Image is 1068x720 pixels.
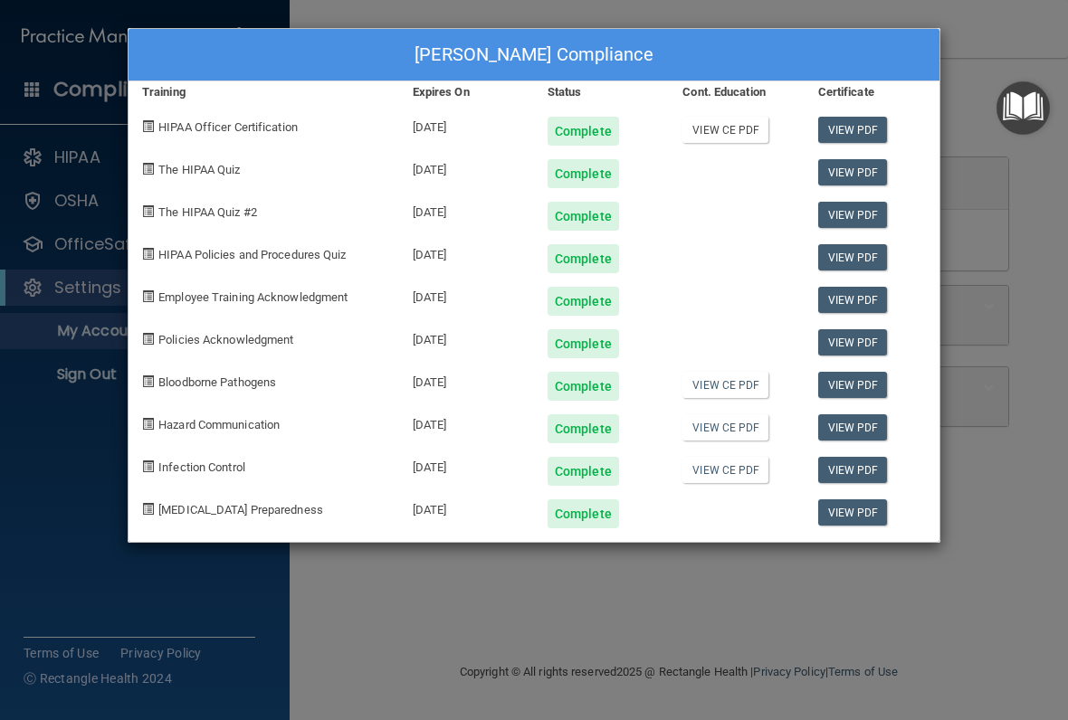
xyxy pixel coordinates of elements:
[399,486,534,528] div: [DATE]
[682,414,768,441] a: View CE PDF
[548,499,619,528] div: Complete
[818,287,888,313] a: View PDF
[399,81,534,103] div: Expires On
[129,81,399,103] div: Training
[682,117,768,143] a: View CE PDF
[158,460,245,474] span: Infection Control
[158,503,323,516] span: [MEDICAL_DATA] Preparedness
[682,457,768,483] a: View CE PDF
[818,202,888,228] a: View PDF
[548,117,619,146] div: Complete
[548,329,619,358] div: Complete
[805,81,939,103] div: Certificate
[158,375,276,389] span: Bloodborne Pathogens
[818,329,888,355] a: View PDF
[399,401,534,443] div: [DATE]
[158,333,293,346] span: Policies Acknowledgment
[399,443,534,486] div: [DATE]
[548,372,619,401] div: Complete
[548,457,619,486] div: Complete
[158,290,348,304] span: Employee Training Acknowledgment
[818,414,888,441] a: View PDF
[399,358,534,401] div: [DATE]
[818,117,888,143] a: View PDF
[548,159,619,188] div: Complete
[818,159,888,185] a: View PDF
[818,244,888,270] a: View PDF
[158,248,346,261] span: HIPAA Policies and Procedures Quiz
[669,81,804,103] div: Cont. Education
[548,244,619,273] div: Complete
[399,273,534,316] div: [DATE]
[818,457,888,483] a: View PDF
[818,499,888,526] a: View PDF
[399,316,534,358] div: [DATE]
[548,414,619,443] div: Complete
[158,418,280,431] span: Hazard Communication
[548,202,619,231] div: Complete
[548,287,619,316] div: Complete
[399,231,534,273] div: [DATE]
[977,595,1046,664] iframe: Drift Widget Chat Controller
[399,103,534,146] div: [DATE]
[158,120,298,134] span: HIPAA Officer Certification
[399,146,534,188] div: [DATE]
[158,163,240,176] span: The HIPAA Quiz
[818,372,888,398] a: View PDF
[158,205,257,219] span: The HIPAA Quiz #2
[682,372,768,398] a: View CE PDF
[399,188,534,231] div: [DATE]
[534,81,669,103] div: Status
[996,81,1050,135] button: Open Resource Center
[129,29,939,81] div: [PERSON_NAME] Compliance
